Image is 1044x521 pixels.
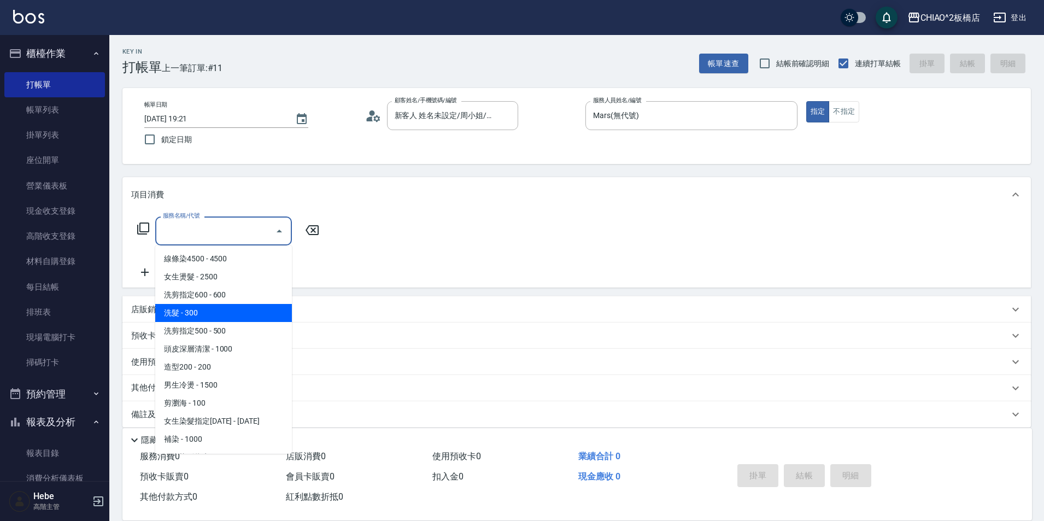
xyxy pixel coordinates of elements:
[4,274,105,300] a: 每日結帳
[122,60,162,75] h3: 打帳單
[4,466,105,491] a: 消費分析儀表板
[395,96,457,104] label: 顧客姓名/手機號碼/編號
[286,451,326,461] span: 店販消費 0
[4,380,105,408] button: 預約管理
[163,212,200,220] label: 服務名稱/代號
[699,54,748,74] button: 帳單速查
[432,451,481,461] span: 使用預收卡 0
[4,148,105,173] a: 座位開單
[155,250,292,268] span: 線條染4500 - 4500
[776,58,830,69] span: 結帳前確認明細
[122,375,1031,401] div: 其他付款方式入金可用餘額: 0
[131,409,172,420] p: 備註及來源
[131,356,172,368] p: 使用預收卡
[876,7,898,28] button: save
[131,330,172,342] p: 預收卡販賣
[131,304,164,315] p: 店販銷售
[806,101,830,122] button: 指定
[122,296,1031,323] div: 店販銷售
[4,97,105,122] a: 帳單列表
[122,323,1031,349] div: 預收卡販賣
[33,502,89,512] p: 高階主管
[4,325,105,350] a: 現場電腦打卡
[155,376,292,394] span: 男生冷燙 - 1500
[289,106,315,132] button: Choose date, selected date is 2025-10-04
[122,177,1031,212] div: 項目消費
[4,122,105,148] a: 掛單列表
[593,96,641,104] label: 服務人員姓名/編號
[4,198,105,224] a: 現金收支登錄
[903,7,985,29] button: CHIAO^2板橋店
[155,268,292,286] span: 女生燙髮 - 2500
[432,471,464,482] span: 扣入金 0
[122,401,1031,428] div: 備註及來源
[122,349,1031,375] div: 使用預收卡
[155,340,292,358] span: 頭皮深層清潔 - 1000
[829,101,859,122] button: 不指定
[141,435,190,446] p: 隱藏業績明細
[155,286,292,304] span: 洗剪指定600 - 600
[4,173,105,198] a: 營業儀表板
[131,382,232,394] p: 其他付款方式
[155,304,292,322] span: 洗髮 - 300
[13,10,44,24] img: Logo
[4,408,105,436] button: 報表及分析
[155,412,292,430] span: 女生染髮指定[DATE] - [DATE]
[855,58,901,69] span: 連續打單結帳
[155,448,292,466] span: 男生染髮指定 - 1500
[578,471,620,482] span: 現金應收 0
[155,394,292,412] span: 剪瀏海 - 100
[4,300,105,325] a: 排班表
[161,134,192,145] span: 鎖定日期
[155,358,292,376] span: 造型200 - 200
[140,451,180,461] span: 服務消費 0
[144,101,167,109] label: 帳單日期
[286,491,343,502] span: 紅利點數折抵 0
[131,189,164,201] p: 項目消費
[989,8,1031,28] button: 登出
[155,322,292,340] span: 洗剪指定500 - 500
[9,490,31,512] img: Person
[4,350,105,375] a: 掃碼打卡
[140,491,197,502] span: 其他付款方式 0
[4,441,105,466] a: 報表目錄
[155,430,292,448] span: 補染 - 1000
[33,491,89,502] h5: Hebe
[271,223,288,240] button: Close
[578,451,620,461] span: 業績合計 0
[144,110,284,128] input: YYYY/MM/DD hh:mm
[4,72,105,97] a: 打帳單
[122,48,162,55] h2: Key In
[4,249,105,274] a: 材料自購登錄
[286,471,335,482] span: 會員卡販賣 0
[4,39,105,68] button: 櫃檯作業
[4,224,105,249] a: 高階收支登錄
[162,61,223,75] span: 上一筆訂單:#11
[140,471,189,482] span: 預收卡販賣 0
[920,11,981,25] div: CHIAO^2板橋店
